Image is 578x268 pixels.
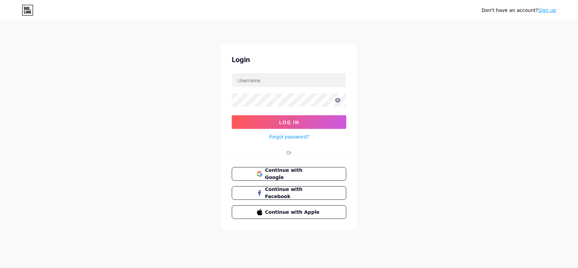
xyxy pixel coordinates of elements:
button: Continue with Apple [232,205,346,219]
button: Log In [232,115,346,129]
a: Forgot password? [269,133,309,140]
button: Continue with Google [232,167,346,181]
div: Or [286,149,292,156]
span: Log In [279,119,299,125]
span: Continue with Facebook [265,186,321,200]
a: Sign up [538,8,556,13]
span: Continue with Apple [265,209,321,216]
div: Login [232,55,346,65]
button: Continue with Facebook [232,186,346,200]
span: Continue with Google [265,167,321,181]
input: Username [232,73,346,87]
div: Don't have an account? [482,7,556,14]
